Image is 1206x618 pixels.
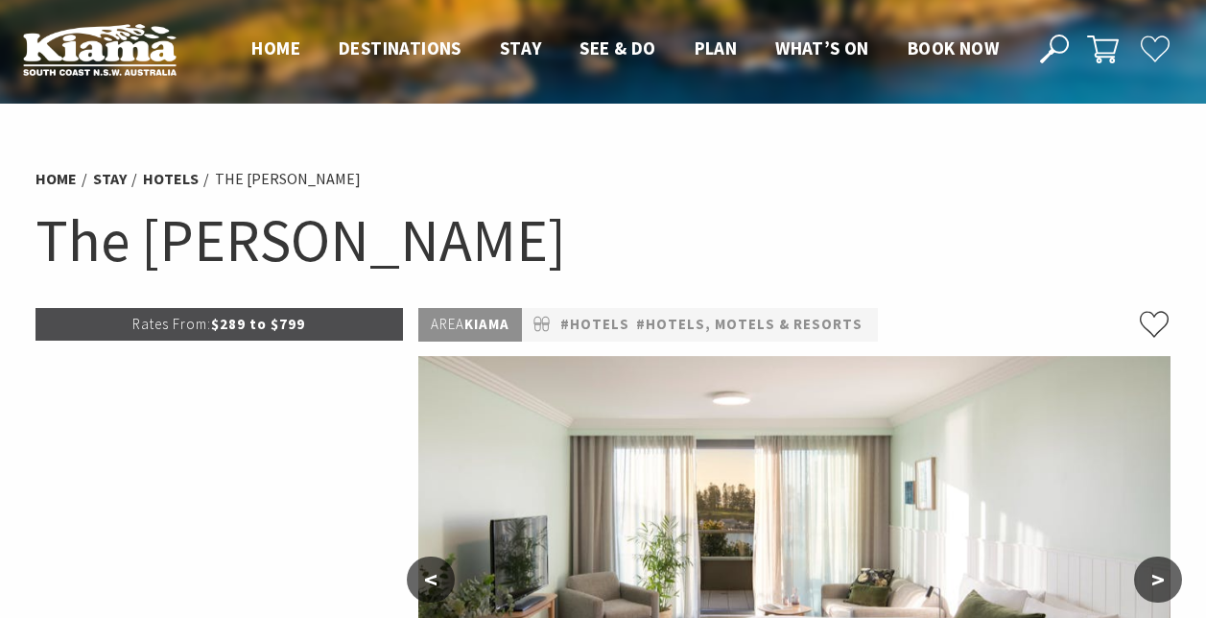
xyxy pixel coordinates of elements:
h1: The [PERSON_NAME] [35,202,1171,279]
a: Hotels [143,169,199,189]
a: Home [35,169,77,189]
span: Book now [908,36,999,59]
p: $289 to $799 [35,308,404,341]
span: Rates From: [132,315,211,333]
span: See & Do [579,36,655,59]
span: What’s On [775,36,869,59]
button: < [407,557,455,603]
span: Stay [500,36,542,59]
a: #Hotels [560,313,629,337]
span: Area [431,315,464,333]
nav: Main Menu [232,34,1018,65]
span: Plan [695,36,738,59]
span: Destinations [339,36,461,59]
span: Home [251,36,300,59]
a: #Hotels, Motels & Resorts [636,313,863,337]
p: Kiama [418,308,522,342]
li: The [PERSON_NAME] [215,167,361,192]
a: Stay [93,169,127,189]
img: Kiama Logo [23,23,177,76]
button: > [1134,557,1182,603]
